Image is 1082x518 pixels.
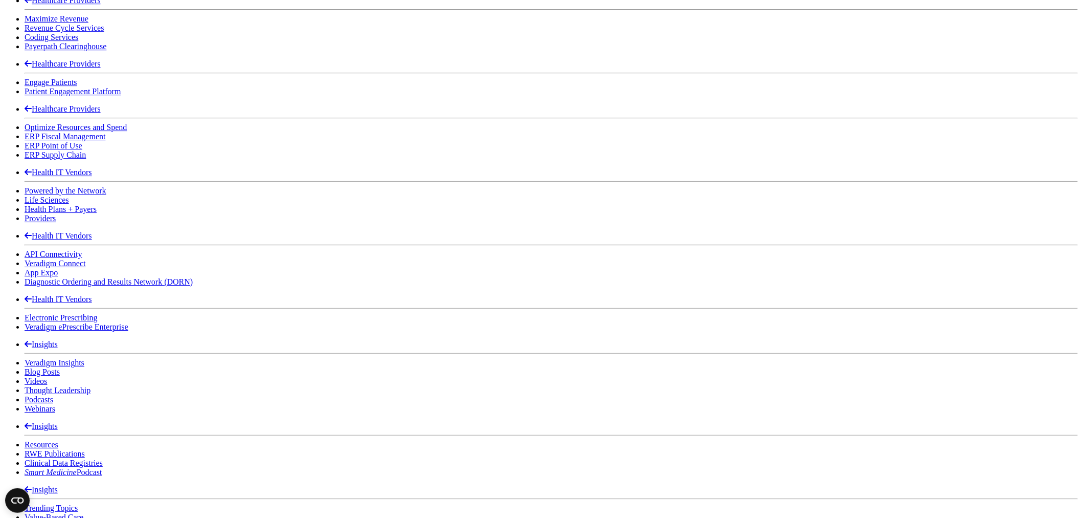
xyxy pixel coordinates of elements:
[25,196,69,204] a: Life Sciences
[25,205,97,213] a: Health Plans + Payers
[25,268,58,277] a: App Expo
[25,150,86,159] a: ERP Supply Chain
[25,377,47,385] a: Videos
[25,42,106,51] a: Payerpath Clearinghouse
[25,449,85,458] a: RWE Publications
[25,340,58,349] a: Insights
[25,104,101,113] a: Healthcare Providers
[25,295,92,304] a: Health IT Vendors
[25,59,101,68] a: Healthcare Providers
[25,404,55,413] a: Webinars
[25,504,78,512] a: Trending Topics
[25,468,102,477] a: Smart MedicinePodcast
[25,78,77,87] a: Engage Patients
[25,168,92,177] a: Health IT Vendors
[887,445,1070,506] iframe: Drift Chat Widget
[25,123,127,132] a: Optimize Resources and Spend
[25,250,82,258] a: API Connectivity
[25,485,58,494] a: Insights
[25,277,193,286] a: Diagnostic Ordering and Results Network (DORN)
[25,422,58,430] a: Insights
[25,214,56,223] a: Providers
[25,386,91,395] a: Thought Leadership
[25,368,60,376] a: Blog Posts
[25,322,128,331] a: Veradigm ePrescribe Enterprise
[25,14,88,23] a: Maximize Revenue
[25,358,84,367] a: Veradigm Insights
[25,468,77,477] em: Smart Medicine
[25,231,92,240] a: Health IT Vendors
[25,313,98,322] a: Electronic Prescribing
[25,186,106,195] a: Powered by the Network
[25,141,82,150] a: ERP Point of Use
[25,132,106,141] a: ERP Fiscal Management
[25,24,104,32] a: Revenue Cycle Services
[25,440,58,449] a: Resources
[25,33,78,41] a: Coding Services
[25,395,53,404] a: Podcasts
[5,488,30,513] button: Open CMP widget
[25,87,121,96] a: Patient Engagement Platform
[25,259,86,268] a: Veradigm Connect
[25,459,103,467] a: Clinical Data Registries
